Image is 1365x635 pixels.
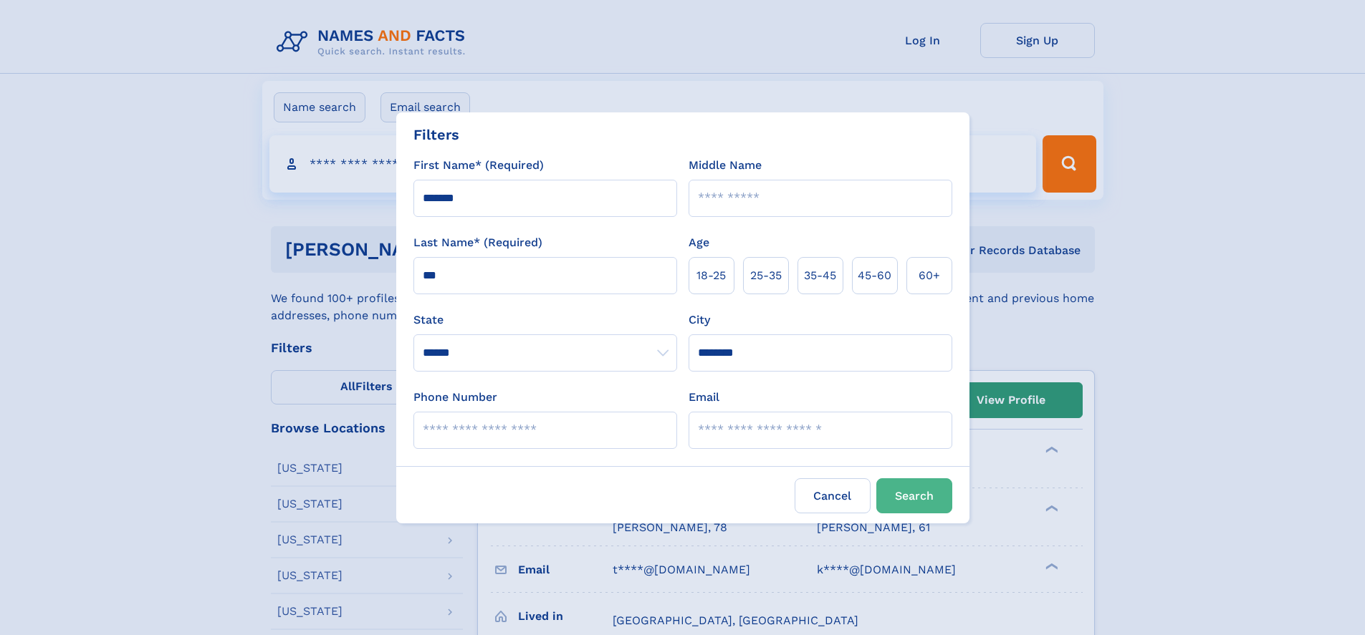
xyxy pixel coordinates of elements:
[413,234,542,251] label: Last Name* (Required)
[750,267,782,284] span: 25‑35
[413,389,497,406] label: Phone Number
[413,124,459,145] div: Filters
[413,157,544,174] label: First Name* (Required)
[876,478,952,513] button: Search
[689,311,710,329] label: City
[689,157,762,174] label: Middle Name
[696,267,726,284] span: 18‑25
[689,389,719,406] label: Email
[689,234,709,251] label: Age
[919,267,940,284] span: 60+
[795,478,871,513] label: Cancel
[413,311,677,329] label: State
[858,267,891,284] span: 45‑60
[804,267,836,284] span: 35‑45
